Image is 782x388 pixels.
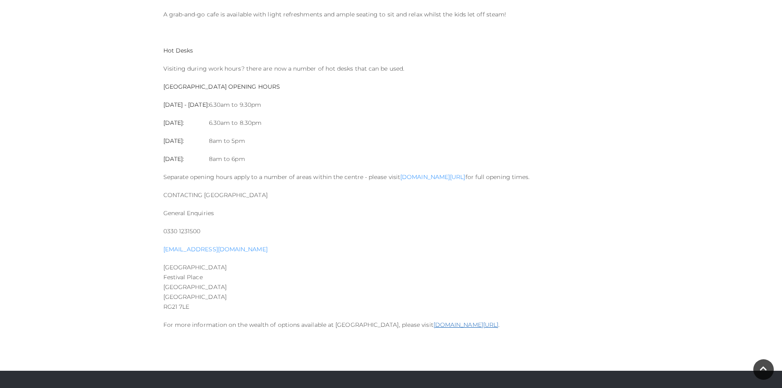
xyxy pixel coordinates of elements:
p: 6.30am to 9.30pm [209,100,261,110]
p: 0330 1231500 [163,226,619,236]
p: 8am to 6pm [209,154,261,164]
p: Separate opening hours apply to a number of areas within the centre - please visit for full openi... [163,172,619,182]
p: General Enquiries [163,208,619,218]
p: [GEOGRAPHIC_DATA] Festival Place [GEOGRAPHIC_DATA] [GEOGRAPHIC_DATA] RG21 7LE [163,262,619,312]
a: [DOMAIN_NAME][URL] [400,173,465,181]
strong: Hot Desks [163,47,193,54]
strong: [DATE]: [163,137,184,145]
strong: [DATE] - [DATE]: [163,101,209,108]
p: Visiting during work hours? there are now a number of hot desks that can be used. [163,64,619,73]
p: 6.30am to 8.30pm [209,118,261,128]
strong: [DATE]: [163,119,184,126]
strong: [GEOGRAPHIC_DATA] OPENING HOURS [163,83,280,90]
p: 8am to 5pm [209,136,261,146]
strong: [DATE]: [163,155,184,163]
a: [DOMAIN_NAME][URL] [433,321,498,328]
p: For more information on the wealth of options available at [GEOGRAPHIC_DATA], please visit . [163,320,619,330]
p: CONTACTING [GEOGRAPHIC_DATA] [163,190,619,200]
a: [EMAIL_ADDRESS][DOMAIN_NAME] [163,246,268,253]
